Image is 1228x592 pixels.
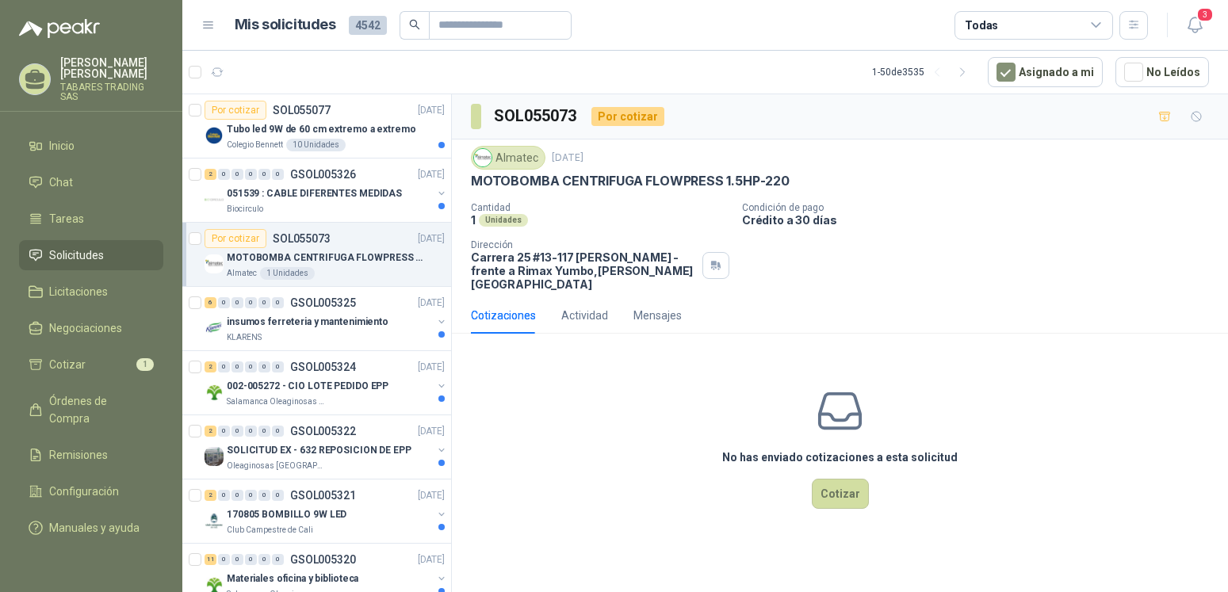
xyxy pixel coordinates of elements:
span: Remisiones [49,446,108,464]
span: Chat [49,174,73,191]
p: 051539 : CABLE DIFERENTES MEDIDAS [227,186,402,201]
p: [DATE] [552,151,583,166]
p: GSOL005322 [290,426,356,437]
img: Company Logo [205,511,224,530]
p: [DATE] [418,296,445,311]
p: 170805 BOMBILLO 9W LED [227,507,346,522]
div: 6 [205,297,216,308]
a: Por cotizarSOL055073[DATE] Company LogoMOTOBOMBA CENTRIFUGA FLOWPRESS 1.5HP-220Almatec1 Unidades [182,223,451,287]
div: 0 [272,169,284,180]
div: 0 [272,490,284,501]
p: Tubo led 9W de 60 cm extremo a extremo [227,122,415,137]
div: 0 [272,554,284,565]
div: Por cotizar [591,107,664,126]
div: Por cotizar [205,101,266,120]
p: Colegio Bennett [227,139,283,151]
span: search [409,19,420,30]
div: Cotizaciones [471,307,536,324]
div: 11 [205,554,216,565]
p: insumos ferreteria y mantenimiento [227,315,388,330]
div: Almatec [471,146,545,170]
span: Licitaciones [49,283,108,300]
div: 0 [231,361,243,372]
a: Negociaciones [19,313,163,343]
p: GSOL005325 [290,297,356,308]
a: Manuales y ayuda [19,513,163,543]
img: Company Logo [205,319,224,338]
span: Solicitudes [49,246,104,264]
div: Unidades [479,214,528,227]
p: 1 [471,213,476,227]
p: MOTOBOMBA CENTRIFUGA FLOWPRESS 1.5HP-220 [471,173,790,189]
span: Manuales y ayuda [49,519,140,537]
div: 0 [231,169,243,180]
a: Cotizar1 [19,349,163,380]
p: Club Campestre de Cali [227,524,313,537]
div: 0 [258,554,270,565]
a: 2 0 0 0 0 0 GSOL005322[DATE] Company LogoSOLICITUD EX - 632 REPOSICION DE EPPOleaginosas [GEOGRAP... [205,422,448,472]
div: 0 [272,297,284,308]
p: Biocirculo [227,203,263,216]
img: Company Logo [474,149,492,166]
img: Company Logo [205,190,224,209]
div: 0 [231,554,243,565]
div: 0 [272,426,284,437]
p: Oleaginosas [GEOGRAPHIC_DATA][PERSON_NAME] [227,460,327,472]
h3: SOL055073 [494,104,579,128]
img: Company Logo [205,447,224,466]
p: [DATE] [418,103,445,118]
p: MOTOBOMBA CENTRIFUGA FLOWPRESS 1.5HP-220 [227,250,424,265]
a: Remisiones [19,440,163,470]
span: Inicio [49,137,75,155]
a: Tareas [19,204,163,234]
a: Por cotizarSOL055077[DATE] Company LogoTubo led 9W de 60 cm extremo a extremoColegio Bennett10 Un... [182,94,451,159]
img: Company Logo [205,383,224,402]
div: 0 [272,361,284,372]
p: GSOL005321 [290,490,356,501]
div: Mensajes [633,307,682,324]
button: No Leídos [1115,57,1209,87]
div: 0 [218,426,230,437]
div: Todas [965,17,998,34]
span: Cotizar [49,356,86,373]
p: [DATE] [418,424,445,439]
a: Configuración [19,476,163,506]
div: 0 [258,426,270,437]
span: Configuración [49,483,119,500]
div: 2 [205,426,216,437]
div: Por cotizar [205,229,266,248]
p: [DATE] [418,552,445,567]
h3: No has enviado cotizaciones a esta solicitud [722,449,958,466]
p: Cantidad [471,202,729,213]
p: GSOL005324 [290,361,356,372]
div: 0 [231,426,243,437]
img: Company Logo [205,126,224,145]
div: 2 [205,490,216,501]
p: SOL055073 [273,233,331,244]
span: 4542 [349,16,387,35]
a: 2 0 0 0 0 0 GSOL005321[DATE] Company Logo170805 BOMBILLO 9W LEDClub Campestre de Cali [205,486,448,537]
div: 0 [218,297,230,308]
p: SOLICITUD EX - 632 REPOSICION DE EPP [227,443,411,458]
div: 0 [245,426,257,437]
p: SOL055077 [273,105,331,116]
img: Logo peakr [19,19,100,38]
div: 0 [245,297,257,308]
span: Tareas [49,210,84,227]
a: Órdenes de Compra [19,386,163,433]
p: Condición de pago [742,202,1222,213]
div: 0 [231,490,243,501]
p: Carrera 25 #13-117 [PERSON_NAME] - frente a Rimax Yumbo , [PERSON_NAME][GEOGRAPHIC_DATA] [471,250,696,291]
p: [PERSON_NAME] [PERSON_NAME] [60,57,163,79]
span: Negociaciones [49,319,122,337]
div: 0 [258,297,270,308]
div: 0 [245,554,257,565]
a: Chat [19,167,163,197]
div: 0 [245,490,257,501]
div: 0 [218,554,230,565]
div: 1 Unidades [260,267,315,280]
div: 0 [218,169,230,180]
p: [DATE] [418,360,445,375]
div: 10 Unidades [286,139,346,151]
span: 1 [136,358,154,371]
